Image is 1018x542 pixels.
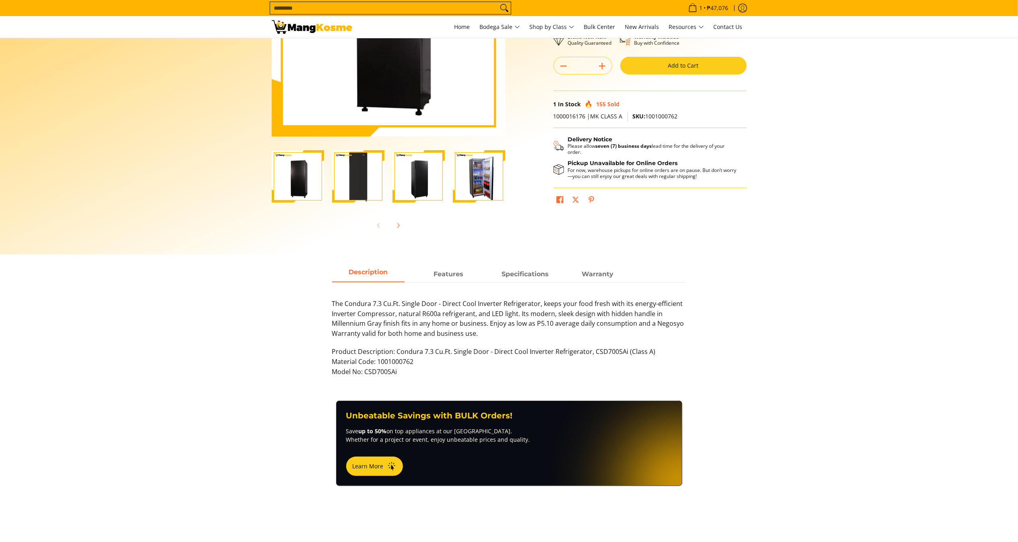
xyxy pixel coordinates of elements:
[554,194,566,208] a: Share on Facebook
[476,16,524,38] a: Bodega Sale
[346,457,403,476] button: Learn More
[336,401,682,486] a: Unbeatable Savings with BULK Orders! Saveup to 50%on top appliances at our [GEOGRAPHIC_DATA]. Whe...
[553,112,623,120] span: 1000016176 |MK CLASS A
[554,60,573,72] button: Subtract
[584,23,615,31] span: Bulk Center
[489,267,562,281] span: Specifications
[568,159,678,167] strong: Pickup Unavailable for Online Orders
[586,194,597,208] a: Pin on Pinterest
[669,22,704,32] span: Resources
[710,16,747,38] a: Contact Us
[272,151,324,202] img: Condura 7.3 Cu. Ft. Single Door - Direct Cool Inverter Refrigerator, CSD700SAi (Class A)-1
[580,16,619,38] a: Bulk Center
[498,2,511,14] button: Search
[480,22,520,32] span: Bodega Sale
[454,23,470,31] span: Home
[332,267,405,281] span: Description
[634,34,680,46] p: Buy with Confidence
[530,22,574,32] span: Shop by Class
[633,112,646,120] span: SKU:
[568,167,739,179] p: For now, warehouse pickups for online orders are on pause. But don’t worry—you can still enjoy ou...
[489,267,562,282] a: Description 2
[714,23,743,31] span: Contact Us
[625,23,659,31] span: New Arrivals
[346,427,672,444] p: Save on top appliances at our [GEOGRAPHIC_DATA]. Whether for a project or event, enjoy unbeatable...
[568,34,612,46] p: Quality Guaranteed
[698,5,704,11] span: 1
[562,267,634,282] a: Description 3
[665,16,708,38] a: Resources
[392,151,445,202] img: Condura 7.3 Cu. Ft. Single Door - Direct Cool Inverter Refrigerator, CSD700SAi (Class A)-3
[332,267,405,282] a: Description
[558,100,581,108] span: In Stock
[621,16,663,38] a: New Arrivals
[359,427,387,435] strong: up to 50%
[633,112,678,120] span: 1001000762
[272,20,352,34] img: Condura 7.3 Cubic Ft. Direct Cool Inverter Ref (Class A) l Mang Kosme
[608,100,620,108] span: Sold
[413,267,485,282] a: Description 1
[526,16,578,38] a: Shop by Class
[553,136,739,155] button: Shipping & Delivery
[332,282,686,385] div: Description
[453,151,505,202] img: Condura 7.3 Cu. Ft. Single Door - Direct Cool Inverter Refrigerator, CSD700SAi (Class A)-4
[332,150,384,203] img: Condura 7.3 Cu. Ft. Single Door - Direct Cool Inverter Refrigerator, CSD700SAi (Class A)-2
[597,100,606,108] span: 155
[450,16,474,38] a: Home
[582,270,613,278] strong: Warranty
[593,60,612,72] button: Add
[620,57,747,74] button: Add to Cart
[434,270,464,278] strong: Features
[346,411,672,421] h3: Unbeatable Savings with BULK Orders!
[686,4,731,12] span: •
[332,347,686,385] p: Product Description: Condura 7.3 Cu.Ft. Single Door - Direct Cool Inverter Refrigerator, CSD700SA...
[389,217,407,234] button: Next
[706,5,730,11] span: ₱47,076
[568,136,613,143] strong: Delivery Notice
[568,143,739,155] p: Please allow lead time for the delivery of your order.
[570,194,581,208] a: Post on X
[553,100,557,108] span: 1
[596,143,652,149] strong: seven (7) business days
[332,299,686,347] p: The Condura 7.3 Cu.Ft. Single Door - Direct Cool Inverter Refrigerator, keeps your food fresh wit...
[360,16,747,38] nav: Main Menu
